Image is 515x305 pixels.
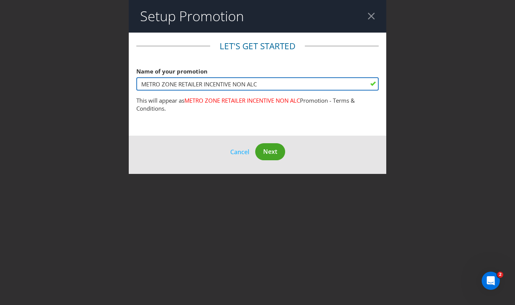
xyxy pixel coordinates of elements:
iframe: Intercom live chat [482,272,500,290]
span: METRO ZONE RETAILER INCENTIVE NON ALC [184,97,300,104]
h2: Setup Promotion [140,9,244,24]
span: 2 [497,272,503,278]
span: Name of your promotion [136,67,208,75]
input: e.g. My Promotion [136,77,379,91]
span: Cancel [230,148,249,156]
button: Cancel [230,147,250,157]
button: Next [255,143,285,160]
legend: Let's get started [210,40,305,52]
span: This will appear as [136,97,184,104]
span: Promotion - Terms & Conditions. [136,97,355,112]
span: Next [263,147,277,156]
